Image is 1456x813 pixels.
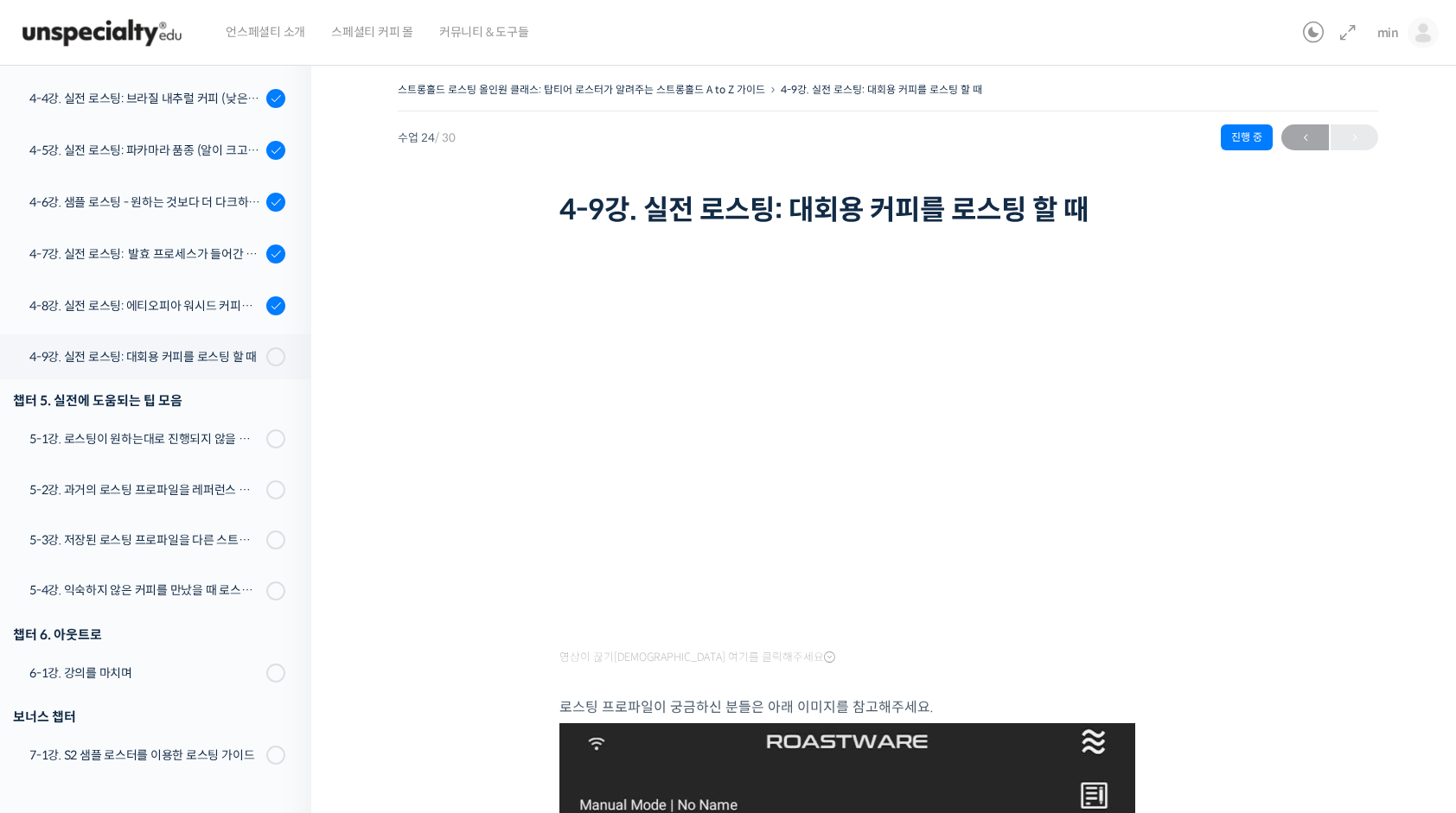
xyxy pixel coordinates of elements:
a: 대화 [114,548,223,591]
div: 4-7강. 실전 로스팅: 발효 프로세스가 들어간 커피를 필터용으로 로스팅 할 때 [29,245,261,264]
a: ←이전 [1281,124,1329,150]
div: 챕터 5. 실전에 도움되는 팁 모음 [13,389,285,412]
div: 4-9강. 실전 로스팅: 대회용 커피를 로스팅 할 때 [29,347,261,366]
span: 수업 24 [398,132,456,143]
p: 로스팅 프로파일이 궁금하신 분들은 아래 이미지를 참고해주세요. [559,695,1217,719]
a: 설정 [223,548,332,591]
div: 4-6강. 샘플 로스팅 - 원하는 것보다 더 다크하게 로스팅 하는 이유 [29,193,261,212]
div: 4-5강. 실전 로스팅: 파카마라 품종 (알이 크고 산지에서 건조가 고르게 되기 힘든 경우) [29,141,261,160]
span: 설정 [267,574,288,588]
div: 4-4강. 실전 로스팅: 브라질 내추럴 커피 (낮은 고도에서 재배되어 당분과 밀도가 낮은 경우) [29,89,261,108]
div: 5-1강. 로스팅이 원하는대로 진행되지 않을 때, 일관성이 떨어질 때 [29,429,261,448]
h1: 4-9강. 실전 로스팅: 대회용 커피를 로스팅 할 때 [559,194,1217,226]
div: 진행 중 [1221,124,1273,150]
div: 챕터 6. 아웃트로 [13,623,285,646]
span: 홈 [54,574,65,588]
span: ← [1281,126,1329,149]
div: 7-1강. S2 샘플 로스터를 이용한 로스팅 가이드 [29,746,261,765]
a: 스트롱홀드 로스팅 올인원 클래스: 탑티어 로스터가 알려주는 스트롱홀드 A to Z 가이드 [398,83,765,96]
span: 대화 [158,575,179,588]
a: 홈 [5,548,114,591]
span: min [1377,25,1399,41]
div: 4-8강. 실전 로스팅: 에티오피아 워시드 커피를 에스프레소용으로 로스팅 할 때 [29,296,261,315]
span: 영상이 끊기[DEMOGRAPHIC_DATA] 여기를 클릭해주세요 [559,651,835,664]
div: 5-4강. 익숙하지 않은 커피를 만났을 때 로스팅 전략 세우는 방법 [29,581,261,600]
div: 5-3강. 저장된 로스팅 프로파일을 다른 스트롱홀드 로스팅 머신에서 적용할 경우에 보정하는 방법 [29,530,261,549]
div: 5-2강. 과거의 로스팅 프로파일을 레퍼런스 삼아 리뷰하는 방법 [29,480,261,499]
div: 6-1강. 강의를 마치며 [29,664,261,683]
div: 보너스 챕터 [13,705,285,728]
a: 4-9강. 실전 로스팅: 대회용 커피를 로스팅 할 때 [781,83,982,96]
span: / 30 [435,130,456,145]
